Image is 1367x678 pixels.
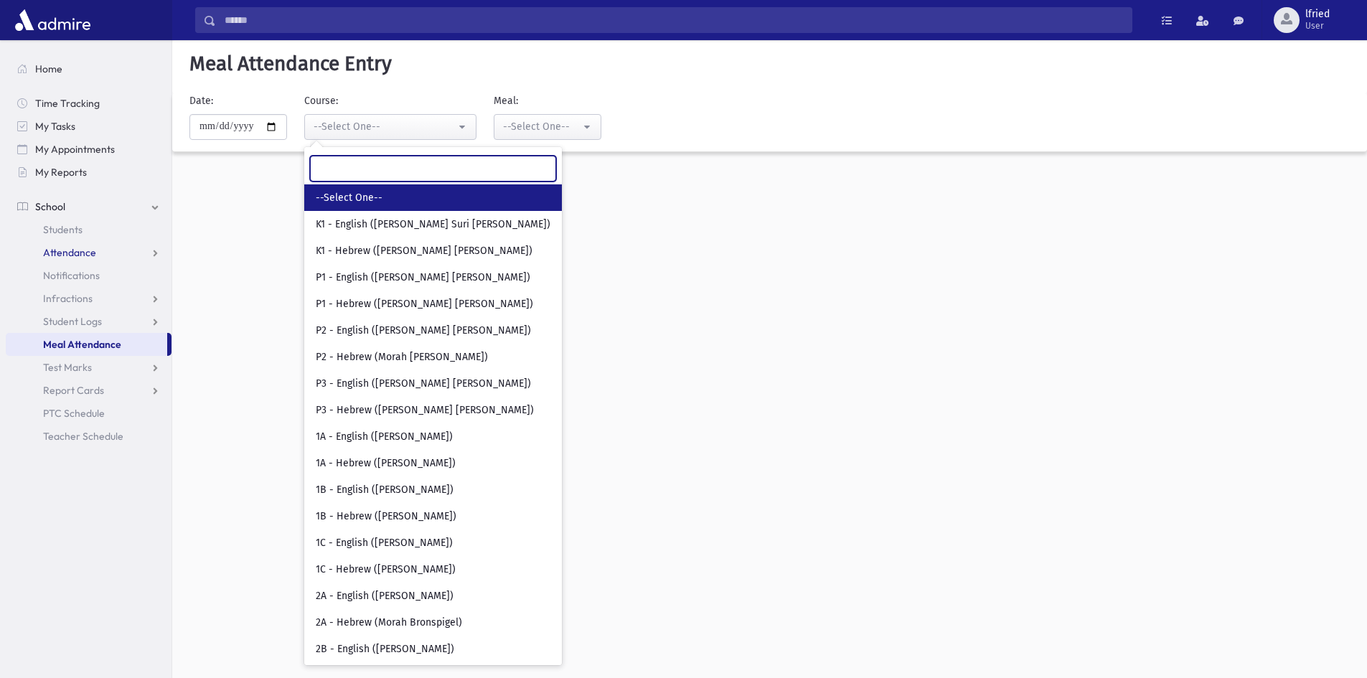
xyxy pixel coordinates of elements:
span: 2B - English ([PERSON_NAME]) [316,642,454,656]
a: Teacher Schedule [6,425,172,448]
span: Meal Attendance [43,338,121,351]
span: Test Marks [43,361,92,374]
input: Search [216,7,1132,33]
span: 2A - Hebrew (Morah Bronspigel) [316,616,462,630]
button: --Select One-- [304,114,476,140]
span: 1B - English ([PERSON_NAME]) [316,483,454,497]
span: P2 - English ([PERSON_NAME] [PERSON_NAME]) [316,324,531,338]
span: 1A - Hebrew ([PERSON_NAME]) [316,456,456,471]
a: Test Marks [6,356,172,379]
span: User [1305,20,1330,32]
span: P3 - English ([PERSON_NAME] [PERSON_NAME]) [316,377,531,391]
span: 1C - English ([PERSON_NAME]) [316,536,453,550]
label: Date: [189,93,213,108]
a: Time Tracking [6,92,172,115]
span: School [35,200,65,213]
a: PTC Schedule [6,402,172,425]
span: P3 - Hebrew ([PERSON_NAME] [PERSON_NAME]) [316,403,534,418]
label: Meal: [494,93,518,108]
span: K1 - English ([PERSON_NAME] Suri [PERSON_NAME]) [316,217,550,232]
span: My Tasks [35,120,75,133]
a: Attendance [6,241,172,264]
span: P1 - English ([PERSON_NAME] [PERSON_NAME]) [316,270,530,285]
span: K1 - Hebrew ([PERSON_NAME] [PERSON_NAME]) [316,244,532,258]
h5: Meal Attendance Entry [184,52,1356,76]
a: School [6,195,172,218]
a: Infractions [6,287,172,310]
span: Attendance [43,246,96,259]
span: Teacher Schedule [43,430,123,443]
span: Student Logs [43,315,102,328]
span: 1B - Hebrew ([PERSON_NAME]) [316,509,456,524]
span: 1C - Hebrew ([PERSON_NAME]) [316,562,456,577]
span: 1A - English ([PERSON_NAME]) [316,430,453,444]
a: My Reports [6,161,172,184]
a: My Tasks [6,115,172,138]
span: lfried [1305,9,1330,20]
img: AdmirePro [11,6,94,34]
a: Report Cards [6,379,172,402]
span: P2 - Hebrew (Morah [PERSON_NAME]) [316,350,488,364]
span: P1 - Hebrew ([PERSON_NAME] [PERSON_NAME]) [316,297,533,311]
a: Student Logs [6,310,172,333]
span: PTC Schedule [43,407,105,420]
div: --Select One-- [314,119,456,134]
input: Search [310,156,556,182]
span: My Reports [35,166,87,179]
span: Infractions [43,292,93,305]
span: --Select One-- [316,191,382,205]
a: Students [6,218,172,241]
a: Notifications [6,264,172,287]
span: Report Cards [43,384,104,397]
span: 2A - English ([PERSON_NAME]) [316,589,454,603]
button: --Select One-- [494,114,601,140]
a: Meal Attendance [6,333,167,356]
span: My Appointments [35,143,115,156]
span: Time Tracking [35,97,100,110]
a: Home [6,57,172,80]
div: --Select One-- [503,119,581,134]
a: My Appointments [6,138,172,161]
label: Course: [304,93,338,108]
span: Notifications [43,269,100,282]
span: Home [35,62,62,75]
span: Students [43,223,83,236]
